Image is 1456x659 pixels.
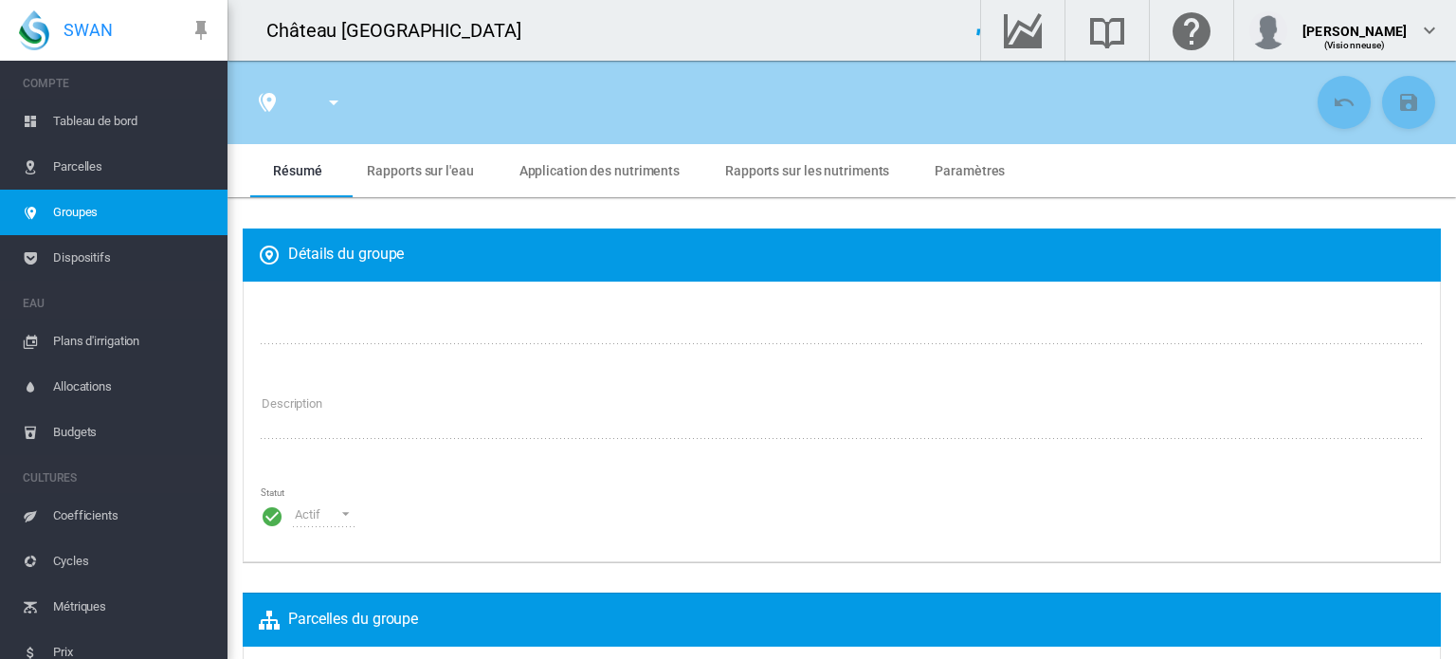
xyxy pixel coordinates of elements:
md-icon: icon-map-marker-multiple [256,91,279,114]
button: icon-menu-down [315,83,353,121]
span: Tableau de bord [53,99,212,144]
md-icon: icon-map-marker-circle [258,244,288,266]
span: COMPTE [23,68,212,99]
span: SWAN [64,18,113,42]
md-icon: icon-undo [1333,91,1356,114]
span: Parcelles du groupe [258,609,418,632]
md-icon: icon-content-save [1397,91,1420,114]
div: Actif [295,507,320,522]
span: Plans d'irrigation [53,319,212,364]
span: Paramètres [935,163,1005,178]
span: Budgets [53,410,212,455]
span: Allocations [53,364,212,410]
span: Application des nutriments [519,163,680,178]
img: profile.jpg [1249,11,1287,49]
md-icon: icon-chevron-down [1418,19,1441,42]
span: Métriques [53,584,212,630]
span: Résumé [273,163,321,178]
div: Château [GEOGRAPHIC_DATA] [266,17,538,44]
md-icon: Accéder au Data Hub [1000,19,1046,42]
md-icon: Recherche dans la librairie [1084,19,1130,42]
button: Annuler les modifications [1318,76,1371,129]
span: Rapports sur l'eau [367,163,473,178]
md-icon: Cliquez ici pour obtenir de l'aide [1169,19,1214,42]
span: Groupes [53,190,212,235]
div: [PERSON_NAME] [1302,14,1407,33]
span: (Visionneuse) [1324,40,1386,50]
md-icon: icon-sitemap [258,609,288,632]
span: Dispositifs [53,235,212,281]
md-icon: icon-pin [190,19,212,42]
button: Cliquez pour accéder à la liste des groupes [248,83,286,121]
button: Enregistrer les modifications [1382,76,1435,129]
i: Actif [261,504,283,528]
span: CULTURES [23,463,212,493]
span: Cycles [53,539,212,584]
md-icon: icon-menu-down [322,91,345,114]
img: SWAN-Landscape-Logo-Colour-drop.png [19,10,49,50]
span: Parcelles [53,144,212,190]
md-select: Statut : Actif [293,500,357,527]
span: Rapports sur les nutriments [725,163,889,178]
span: Détails du groupe [258,244,404,266]
span: EAU [23,288,212,319]
span: Coefficients [53,493,212,539]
